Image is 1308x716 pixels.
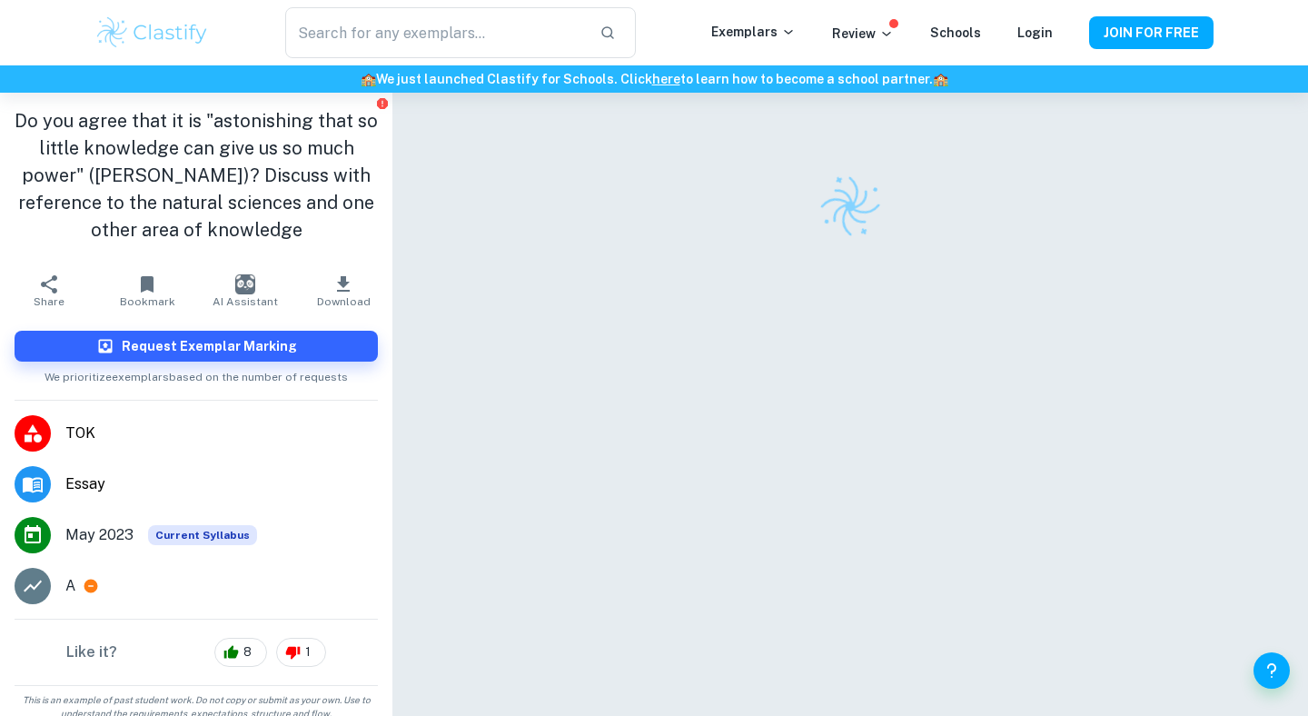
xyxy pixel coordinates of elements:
[34,295,64,308] span: Share
[4,69,1304,89] h6: We just launched Clastify for Schools. Click to learn how to become a school partner.
[652,72,680,86] a: here
[1089,16,1214,49] button: JOIN FOR FREE
[933,72,948,86] span: 🏫
[276,638,326,667] div: 1
[148,525,257,545] div: This exemplar is based on the current syllabus. Feel free to refer to it for inspiration/ideas wh...
[148,525,257,545] span: Current Syllabus
[65,524,134,546] span: May 2023
[235,274,255,294] img: AI Assistant
[375,96,389,110] button: Report issue
[66,641,117,663] h6: Like it?
[122,336,297,356] h6: Request Exemplar Marking
[45,362,348,385] span: We prioritize exemplars based on the number of requests
[811,167,889,245] img: Clastify logo
[294,265,392,316] button: Download
[233,643,262,661] span: 8
[15,331,378,362] button: Request Exemplar Marking
[213,295,278,308] span: AI Assistant
[15,107,378,244] h1: Do you agree that it is "astonishing that so little knowledge can give us so much power" ([PERSON...
[65,473,378,495] span: Essay
[1253,652,1290,689] button: Help and Feedback
[120,295,175,308] span: Bookmark
[711,22,796,42] p: Exemplars
[361,72,376,86] span: 🏫
[65,575,75,597] p: A
[285,7,585,58] input: Search for any exemplars...
[65,423,378,444] span: TOK
[317,295,371,308] span: Download
[832,24,894,44] p: Review
[295,643,321,661] span: 1
[214,638,267,667] div: 8
[930,25,981,40] a: Schools
[94,15,210,51] img: Clastify logo
[1017,25,1053,40] a: Login
[98,265,196,316] button: Bookmark
[196,265,294,316] button: AI Assistant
